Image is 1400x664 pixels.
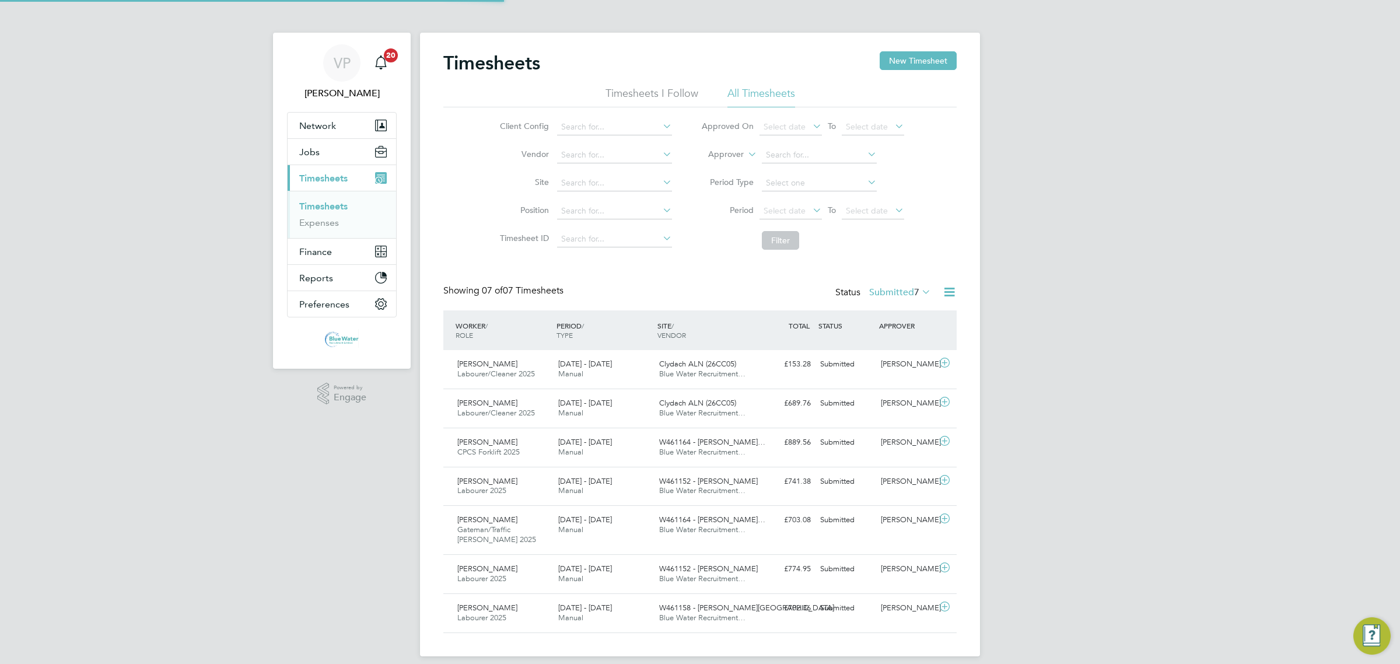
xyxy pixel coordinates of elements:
[557,203,672,219] input: Search for...
[755,511,815,530] div: £703.08
[558,485,583,495] span: Manual
[815,355,876,374] div: Submitted
[558,359,612,369] span: [DATE] - [DATE]
[659,369,745,379] span: Blue Water Recruitment…
[325,329,359,348] img: bluewaterwales-logo-retina.png
[554,315,654,345] div: PERIOD
[659,564,758,574] span: W461152 - [PERSON_NAME]
[815,394,876,413] div: Submitted
[659,476,758,486] span: W461152 - [PERSON_NAME]
[334,393,366,403] span: Engage
[558,603,612,613] span: [DATE] - [DATE]
[876,355,937,374] div: [PERSON_NAME]
[727,86,795,107] li: All Timesheets
[659,359,736,369] span: Clydach ALN (26CC05)
[299,173,348,184] span: Timesheets
[299,246,332,257] span: Finance
[582,321,584,330] span: /
[557,231,672,247] input: Search for...
[287,329,397,348] a: Go to home page
[299,299,349,310] span: Preferences
[288,291,396,317] button: Preferences
[558,369,583,379] span: Manual
[457,369,535,379] span: Labourer/Cleaner 2025
[482,285,503,296] span: 07 of
[496,233,549,243] label: Timesheet ID
[558,574,583,583] span: Manual
[457,408,535,418] span: Labourer/Cleaner 2025
[457,515,517,525] span: [PERSON_NAME]
[288,139,396,165] button: Jobs
[334,383,366,393] span: Powered by
[876,599,937,618] div: [PERSON_NAME]
[496,205,549,215] label: Position
[457,603,517,613] span: [PERSON_NAME]
[659,408,745,418] span: Blue Water Recruitment…
[457,613,506,623] span: Labourer 2025
[880,51,957,70] button: New Timesheet
[273,33,411,369] nav: Main navigation
[755,355,815,374] div: £153.28
[659,398,736,408] span: Clydach ALN (26CC05)
[701,121,754,131] label: Approved On
[755,394,815,413] div: £689.76
[815,472,876,491] div: Submitted
[443,51,540,75] h2: Timesheets
[876,472,937,491] div: [PERSON_NAME]
[659,485,745,495] span: Blue Water Recruitment…
[482,285,563,296] span: 07 Timesheets
[369,44,393,82] a: 20
[764,205,806,216] span: Select date
[288,265,396,291] button: Reports
[876,433,937,452] div: [PERSON_NAME]
[288,191,396,238] div: Timesheets
[1353,617,1391,655] button: Engage Resource Center
[288,113,396,138] button: Network
[605,86,698,107] li: Timesheets I Follow
[457,398,517,408] span: [PERSON_NAME]
[496,149,549,159] label: Vendor
[457,476,517,486] span: [PERSON_NAME]
[815,560,876,579] div: Submitted
[558,437,612,447] span: [DATE] - [DATE]
[558,408,583,418] span: Manual
[755,433,815,452] div: £889.56
[288,165,396,191] button: Timesheets
[558,564,612,574] span: [DATE] - [DATE]
[824,202,839,218] span: To
[485,321,488,330] span: /
[659,447,745,457] span: Blue Water Recruitment…
[457,564,517,574] span: [PERSON_NAME]
[691,149,744,160] label: Approver
[869,286,931,298] label: Submitted
[457,574,506,583] span: Labourer 2025
[815,599,876,618] div: Submitted
[654,315,755,345] div: SITE
[496,121,549,131] label: Client Config
[558,525,583,534] span: Manual
[659,515,765,525] span: W461164 - [PERSON_NAME]…
[762,175,877,191] input: Select one
[299,272,333,284] span: Reports
[815,433,876,452] div: Submitted
[659,437,765,447] span: W461164 - [PERSON_NAME]…
[764,121,806,132] span: Select date
[558,515,612,525] span: [DATE] - [DATE]
[671,321,674,330] span: /
[846,121,888,132] span: Select date
[557,175,672,191] input: Search for...
[876,315,937,336] div: APPROVER
[557,147,672,163] input: Search for...
[317,383,367,405] a: Powered byEngage
[876,511,937,530] div: [PERSON_NAME]
[659,574,745,583] span: Blue Water Recruitment…
[558,476,612,486] span: [DATE] - [DATE]
[789,321,810,330] span: TOTAL
[701,205,754,215] label: Period
[914,286,919,298] span: 7
[556,330,573,340] span: TYPE
[557,119,672,135] input: Search for...
[558,398,612,408] span: [DATE] - [DATE]
[287,86,397,100] span: Victoria Price
[835,285,933,301] div: Status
